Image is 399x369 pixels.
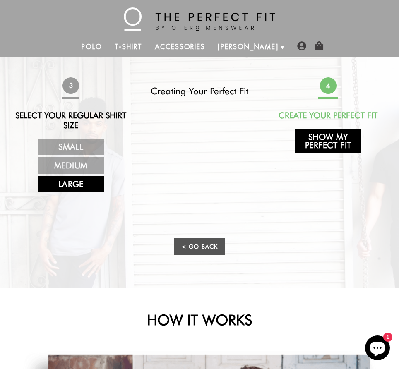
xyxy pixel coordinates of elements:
a: Accessories [149,37,212,57]
a: Polo [75,37,108,57]
a: Large [38,176,104,192]
a: Medium [38,157,104,174]
img: shopping-bag-icon.png [315,41,324,50]
a: < Go Back [174,238,225,255]
h2: HOW IT WORKS [23,311,376,328]
h2: Create Your Perfect Fit [268,110,389,120]
h2: Creating Your Perfect Fit [139,86,260,97]
a: [PERSON_NAME] [212,37,285,57]
a: Small [38,139,104,155]
a: Show My Perfect Fit [295,129,361,153]
span: 4 [320,77,337,94]
h2: Select Your Regular Shirt Size [10,110,131,130]
span: 3 [62,77,79,94]
a: T-Shirt [108,37,149,57]
inbox-online-store-chat: Shopify online store chat [363,335,392,362]
img: user-account-icon.png [297,41,306,50]
img: The Perfect Fit - by Otero Menswear - Logo [124,7,275,31]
